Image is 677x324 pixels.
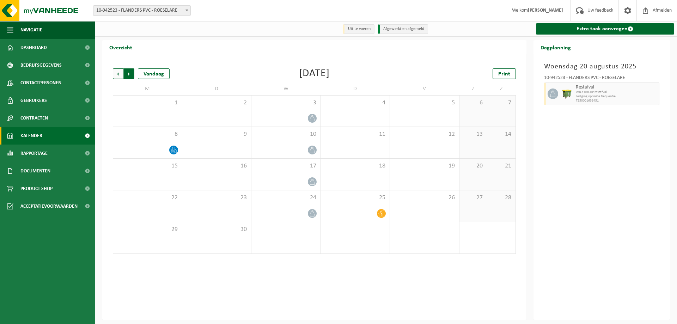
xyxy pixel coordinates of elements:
span: 13 [463,130,484,138]
span: 5 [394,99,456,107]
span: 12 [394,130,456,138]
span: 1 [117,99,178,107]
span: Acceptatievoorwaarden [20,197,78,215]
div: [DATE] [299,68,330,79]
span: Bedrijfsgegevens [20,56,62,74]
span: 9 [186,130,248,138]
td: Z [487,82,516,95]
span: 18 [324,162,386,170]
span: 8 [117,130,178,138]
span: 15 [117,162,178,170]
div: 10-942523 - FLANDERS PVC - ROESELARE [544,75,660,82]
span: Navigatie [20,21,42,39]
span: Contactpersonen [20,74,61,92]
span: 6 [463,99,484,107]
span: Gebruikers [20,92,47,109]
td: D [182,82,252,95]
span: Kalender [20,127,42,145]
span: 16 [186,162,248,170]
span: 23 [186,194,248,202]
li: Uit te voeren [343,24,374,34]
span: 4 [324,99,386,107]
span: Rapportage [20,145,48,162]
span: 26 [394,194,456,202]
span: 24 [255,194,317,202]
h3: Woensdag 20 augustus 2025 [544,61,660,72]
span: 7 [491,99,512,107]
span: Documenten [20,162,50,180]
td: W [251,82,321,95]
span: Print [498,71,510,77]
span: Contracten [20,109,48,127]
strong: [PERSON_NAME] [528,8,563,13]
span: WB-1100-HP restafval [576,90,658,94]
span: Volgende [124,68,134,79]
span: 30 [186,226,248,233]
a: Extra taak aanvragen [536,23,675,35]
span: 20 [463,162,484,170]
span: 22 [117,194,178,202]
span: 10-942523 - FLANDERS PVC - ROESELARE [93,6,190,16]
h2: Dagplanning [533,40,578,54]
li: Afgewerkt en afgemeld [378,24,428,34]
td: M [113,82,182,95]
span: Lediging op vaste frequentie [576,94,658,99]
span: 10-942523 - FLANDERS PVC - ROESELARE [93,5,191,16]
td: D [321,82,390,95]
span: Dashboard [20,39,47,56]
span: 3 [255,99,317,107]
span: 10 [255,130,317,138]
span: T250001638451 [576,99,658,103]
td: Z [459,82,488,95]
span: Vorige [113,68,123,79]
span: 11 [324,130,386,138]
h2: Overzicht [102,40,139,54]
div: Vandaag [138,68,170,79]
td: V [390,82,459,95]
span: 29 [117,226,178,233]
span: 21 [491,162,512,170]
a: Print [493,68,516,79]
span: 25 [324,194,386,202]
img: WB-1100-HPE-GN-50 [562,88,572,99]
span: Restafval [576,85,658,90]
span: 28 [491,194,512,202]
span: Product Shop [20,180,53,197]
span: 19 [394,162,456,170]
span: 17 [255,162,317,170]
span: 2 [186,99,248,107]
span: 14 [491,130,512,138]
span: 27 [463,194,484,202]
